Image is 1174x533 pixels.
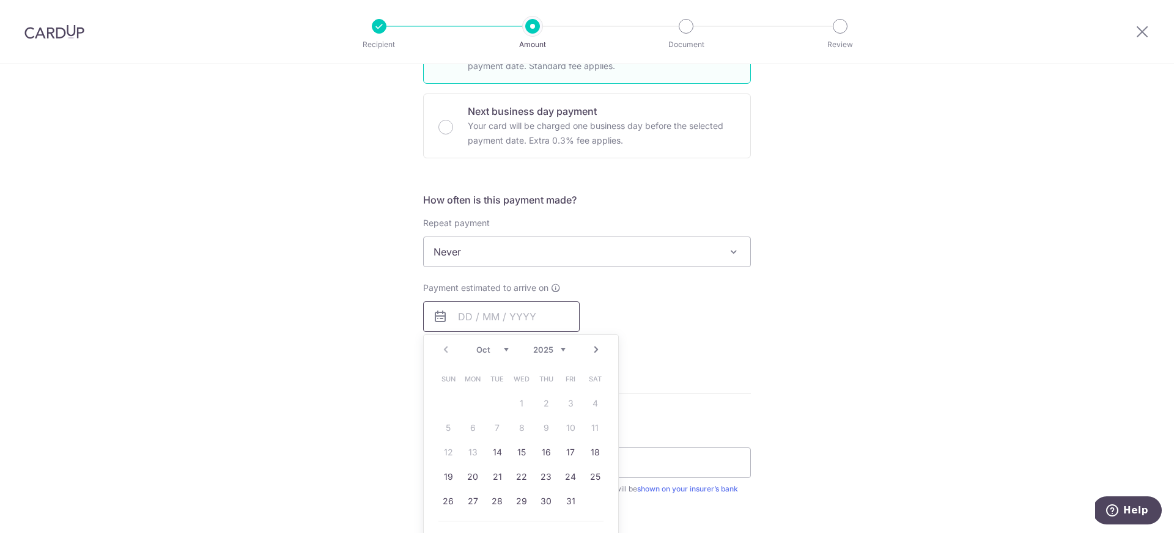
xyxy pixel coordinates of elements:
span: Never [424,237,750,266]
input: DD / MM / YYYY [423,301,580,332]
a: 16 [536,443,556,462]
a: 15 [512,443,531,462]
p: Review [795,39,885,51]
a: 25 [585,467,605,487]
p: Document [641,39,731,51]
a: 20 [463,467,482,487]
a: 17 [561,443,580,462]
label: Repeat payment [423,217,490,229]
span: Monday [463,369,482,389]
a: 27 [463,491,482,511]
p: Your card will be charged one business day before the selected payment date. Extra 0.3% fee applies. [468,119,736,148]
a: Next [589,342,604,357]
a: 22 [512,467,531,487]
p: Recipient [334,39,424,51]
span: Tuesday [487,369,507,389]
a: 31 [561,491,580,511]
a: 19 [438,467,458,487]
a: 29 [512,491,531,511]
p: Next business day payment [468,104,736,119]
img: CardUp [24,24,84,39]
span: Payment estimated to arrive on [423,282,548,294]
a: 14 [487,443,507,462]
iframe: Opens a widget where you can find more information [1095,496,1162,527]
a: 26 [438,491,458,511]
span: Saturday [585,369,605,389]
h5: How often is this payment made? [423,193,751,207]
a: 30 [536,491,556,511]
span: Friday [561,369,580,389]
a: 28 [487,491,507,511]
span: Wednesday [512,369,531,389]
a: 18 [585,443,605,462]
span: Thursday [536,369,556,389]
a: 24 [561,467,580,487]
a: 23 [536,467,556,487]
a: 21 [487,467,507,487]
p: Amount [487,39,578,51]
span: Sunday [438,369,458,389]
span: Never [423,237,751,267]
